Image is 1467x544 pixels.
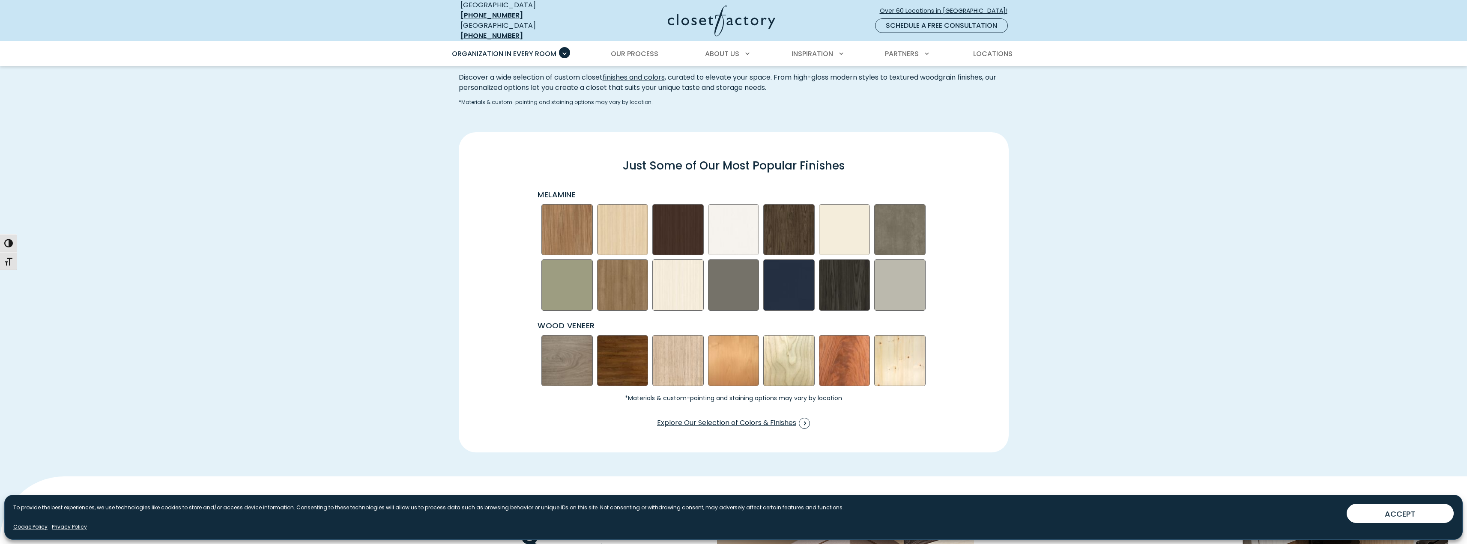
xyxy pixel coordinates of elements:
[792,49,833,59] span: Inspiration
[874,204,926,256] img: Urban Vibe
[874,335,926,386] img: Pine Knotty
[597,259,648,311] img: Fashionista
[819,335,870,386] img: African Mahogany
[541,204,593,256] img: Nutmeg
[657,415,810,432] a: Explore Our Selection of Colors & Finishes
[652,204,704,256] img: Dark Chocolate
[763,204,815,256] img: Tete-a-Tete
[652,259,704,311] img: White Chocolate
[708,259,759,311] img: Evening Star
[541,335,593,386] img: Walnut
[885,49,919,59] span: Partners
[459,72,1009,93] p: Discover a wide selection of custom closet , curated to elevate your space. From high-gloss moder...
[819,204,870,256] img: Almond
[708,335,759,386] img: Alder
[13,523,48,531] a: Cookie Policy
[535,395,932,401] small: *Materials & custom-painting and staining options may vary by location
[538,320,932,331] p: Wood Veneer
[538,189,932,200] p: Melamine
[875,18,1008,33] a: Schedule a Free Consultation
[13,504,844,511] p: To provide the best experiences, we use technologies like cookies to store and/or access device i...
[973,49,1013,59] span: Locations
[460,10,523,20] a: [PHONE_NUMBER]
[879,3,1015,18] a: Over 60 Locations in [GEOGRAPHIC_DATA]!
[763,259,815,311] img: Blue - High Gloss
[597,335,648,386] img: Walnut- Stained
[597,204,648,256] img: Summer Breeze
[880,6,1014,15] span: Over 60 Locations in [GEOGRAPHIC_DATA]!
[603,72,665,82] a: finishes and colors
[459,100,1009,105] span: *Materials & custom-painting and staining options may vary by location.
[652,335,704,386] img: Rift Cut Oak
[446,42,1022,66] nav: Primary Menu
[460,31,523,41] a: [PHONE_NUMBER]
[52,523,87,531] a: Privacy Policy
[452,49,556,59] span: Organization in Every Room
[819,259,870,311] img: Black Tie
[460,21,585,41] div: [GEOGRAPHIC_DATA]
[541,259,593,311] img: Sage
[668,5,775,36] img: Closet Factory Logo
[708,204,759,256] img: Latitude North
[657,418,810,429] span: Explore Our Selection of Colors & Finishes
[763,335,815,386] img: Maple
[611,49,658,59] span: Our Process
[466,153,1002,178] h3: Just Some of Our Most Popular Finishes
[705,49,739,59] span: About Us
[874,259,926,311] img: Dove Grey
[1347,504,1454,523] button: ACCEPT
